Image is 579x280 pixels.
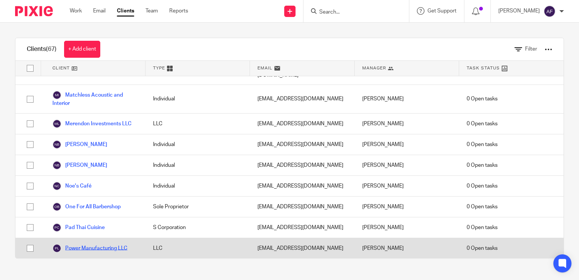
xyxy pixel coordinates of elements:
[23,61,37,75] input: Select all
[355,85,459,113] div: [PERSON_NAME]
[52,244,127,253] a: Power Manufacturing LLC
[250,197,354,217] div: [EMAIL_ADDRESS][DOMAIN_NAME]
[250,217,354,238] div: [EMAIL_ADDRESS][DOMAIN_NAME]
[52,182,61,191] img: svg%3E
[355,134,459,155] div: [PERSON_NAME]
[355,217,459,238] div: [PERSON_NAME]
[52,91,61,100] img: svg%3E
[362,65,386,71] span: Manager
[52,223,105,232] a: Pad Thai Cuisine
[153,65,165,71] span: Type
[146,155,250,175] div: Individual
[355,114,459,134] div: [PERSON_NAME]
[52,223,61,232] img: svg%3E
[467,162,498,169] span: 0 Open tasks
[146,7,158,15] a: Team
[467,224,498,231] span: 0 Open tasks
[498,7,540,15] p: [PERSON_NAME]
[250,238,354,258] div: [EMAIL_ADDRESS][DOMAIN_NAME]
[467,95,498,103] span: 0 Open tasks
[250,85,354,113] div: [EMAIL_ADDRESS][DOMAIN_NAME]
[250,134,354,155] div: [EMAIL_ADDRESS][DOMAIN_NAME]
[146,197,250,217] div: Sole Proprietor
[70,7,82,15] a: Work
[355,238,459,258] div: [PERSON_NAME]
[146,217,250,238] div: S Corporation
[146,176,250,196] div: Individual
[93,7,106,15] a: Email
[319,9,386,16] input: Search
[52,244,61,253] img: svg%3E
[46,46,57,52] span: (67)
[52,65,70,71] span: Client
[52,119,61,128] img: svg%3E
[257,65,273,71] span: Email
[467,120,498,128] span: 0 Open tasks
[427,8,456,14] span: Get Support
[27,45,57,53] h1: Clients
[52,161,107,170] a: [PERSON_NAME]
[467,65,500,71] span: Task Status
[467,141,498,148] span: 0 Open tasks
[250,176,354,196] div: [EMAIL_ADDRESS][DOMAIN_NAME]
[52,182,92,191] a: Noe's Café
[169,7,188,15] a: Reports
[467,203,498,211] span: 0 Open tasks
[146,114,250,134] div: LLC
[52,140,107,149] a: [PERSON_NAME]
[52,202,121,211] a: One For All Barbershop
[250,155,354,175] div: [EMAIL_ADDRESS][DOMAIN_NAME]
[544,5,556,17] img: svg%3E
[52,202,61,211] img: svg%3E
[467,182,498,190] span: 0 Open tasks
[64,41,100,58] a: + Add client
[52,91,138,107] a: Matchless Acoustic and Interior
[146,238,250,258] div: LLC
[355,176,459,196] div: [PERSON_NAME]
[146,134,250,155] div: Individual
[467,245,498,252] span: 0 Open tasks
[146,85,250,113] div: Individual
[525,46,537,52] span: Filter
[355,197,459,217] div: [PERSON_NAME]
[52,119,132,128] a: Merendon Investments LLC
[250,114,354,134] div: [EMAIL_ADDRESS][DOMAIN_NAME]
[15,6,53,16] img: Pixie
[117,7,134,15] a: Clients
[52,140,61,149] img: svg%3E
[355,155,459,175] div: [PERSON_NAME]
[52,161,61,170] img: svg%3E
